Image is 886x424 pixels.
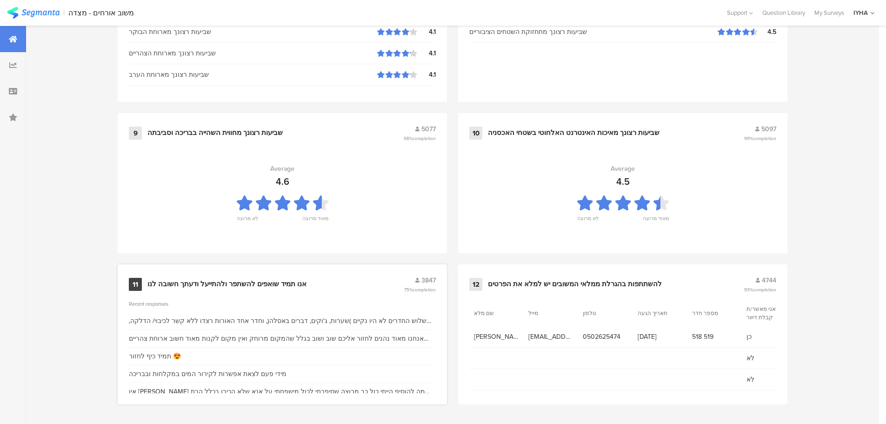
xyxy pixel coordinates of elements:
div: Recent responses [129,300,436,308]
span: לא [746,353,792,363]
div: Average [611,164,635,174]
span: 98% [404,135,436,142]
span: completion [413,135,436,142]
section: מייל [528,309,570,317]
img: segmanta logo [7,7,60,19]
span: [PERSON_NAME] [474,332,519,342]
span: כן [746,332,792,342]
div: 11 [129,278,142,291]
div: שביעות רצונך מארוחת הערב [129,70,377,80]
div: 4.1 [417,70,436,80]
section: טלפון [583,309,625,317]
section: מספר חדר [692,309,734,317]
div: Support [727,6,753,20]
div: שביעות רצונך מאיכות האינטרנט האלחוטי בשטחי האכסניה [488,128,660,138]
div: 4.5 [616,175,630,188]
span: completion [413,286,436,293]
div: אנחנו מאוד נהנים לחזור אליכם שוב ושוב בגלל שהמקום מרוחק ואין מקום לקנות מאוד חשוב ארוחת צהריים בש... [129,334,436,343]
div: IYHA [853,8,868,17]
span: 518 519 [692,332,737,342]
div: שביעות רצונך מחווית השהייה בבריכה וסביבתה [147,128,283,138]
section: תאריך הגעה [638,309,679,317]
div: 9 [129,127,142,140]
span: 5097 [761,124,776,134]
div: שביעות רצונך מארוחת הבוקר [129,27,377,37]
span: 3847 [421,276,436,285]
span: [EMAIL_ADDRESS][DOMAIN_NAME] [528,332,573,342]
div: שלוש החדרים לא היו נקיים )שערות, ג'וקים, דברים באסלה(, וחדר אחד האורות רצדו ללא קשר לכיבוי/ הדלקה... [129,316,436,326]
div: אין [PERSON_NAME] מה להוסיף הייתי כול כך מרוצה שסיפרתי לכול מישפחתי על אנא שלא הכירו בכלל הבת שלי... [129,387,436,397]
div: 4.5 [758,27,776,37]
div: שביעות רצונך מארוחת הצהריים [129,48,377,58]
section: אני מאשר/ת קבלת דיוור [746,305,788,322]
div: | [63,7,65,18]
span: [DATE] [638,332,683,342]
div: 4.1 [417,27,436,37]
a: Question Library [758,8,810,17]
div: להשתתפות בהגרלת ממלאי המשובים יש למלא את הפרטים [488,280,662,289]
div: 10 [469,127,482,140]
div: תמיד כיף לחזור 😍 [129,351,181,361]
div: 12 [469,278,482,291]
span: לא [746,375,792,384]
span: completion [753,286,776,293]
div: 4.6 [276,175,289,188]
span: 5077 [421,124,436,134]
section: שם מלא [474,309,516,317]
div: מידי פעם לצאת אפשרות לקירור המים במקלחות ובבריכה [129,369,286,379]
div: מאוד מרוצה [302,215,328,228]
span: completion [753,135,776,142]
div: 4.1 [417,48,436,58]
span: 0502625474 [583,332,628,342]
div: שביעות רצונך מתחזוקת השטחים הציבוריים [469,27,718,37]
span: 93% [744,286,776,293]
a: My Surveys [810,8,849,17]
span: 4744 [762,276,776,285]
div: Average [270,164,294,174]
span: 75% [404,286,436,293]
div: לא מרוצה [577,215,599,228]
div: לא מרוצה [237,215,258,228]
div: משוב אורחים - מצדה [68,8,134,17]
div: אנו תמיד שואפים להשתפר ולהתייעל ודעתך חשובה לנו [147,280,306,289]
div: מאוד מרוצה [643,215,669,228]
span: 99% [744,135,776,142]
